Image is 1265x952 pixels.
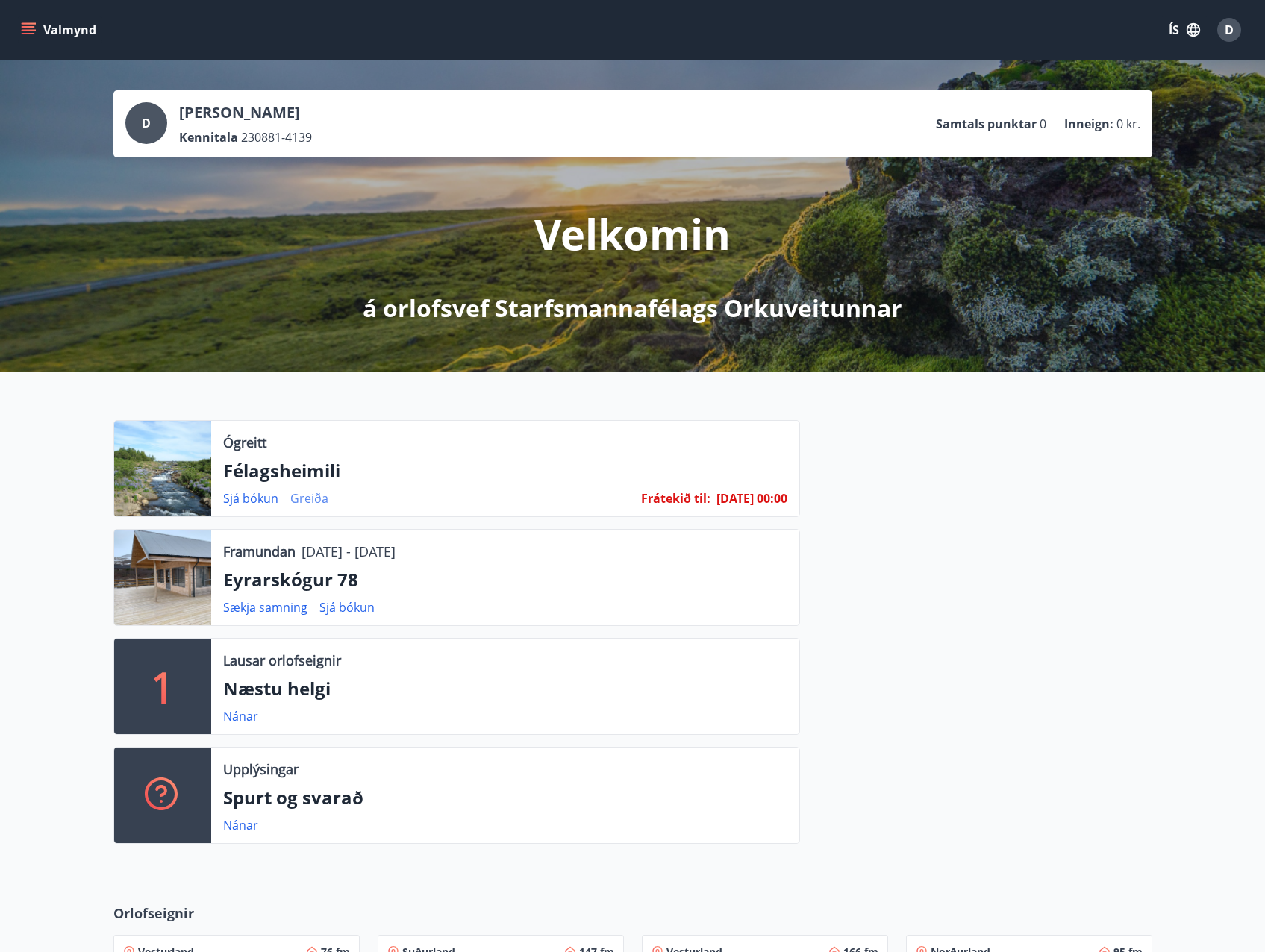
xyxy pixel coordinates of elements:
p: Velkomin [534,205,731,262]
span: D [142,115,151,131]
button: D [1211,12,1247,48]
span: Orlofseignir [113,904,194,923]
button: ÍS [1161,16,1208,43]
span: 230881-4139 [241,129,312,145]
span: Frátekið til : [641,490,710,507]
p: [PERSON_NAME] [179,102,312,123]
a: Nánar [223,708,258,724]
a: Sjá bókun [223,490,278,507]
p: Lausar orlofseignir [223,651,341,670]
p: Félagsheimili [223,458,787,483]
p: Eyrarskógur 78 [223,567,787,592]
p: Spurt og svarað [223,785,787,810]
p: Samtals punktar [936,116,1037,132]
span: 0 kr. [1116,116,1140,132]
p: Næstu helgi [223,676,787,701]
p: á orlofsvef Starfsmannafélags Orkuveitunnar [363,292,902,325]
a: Sjá bókun [319,599,375,616]
a: Sækja samning [223,599,307,616]
p: [DATE] - [DATE] [302,542,396,561]
p: 1 [151,658,175,715]
a: Greiða [290,490,328,507]
p: Kennitala [179,129,238,145]
p: Inneign : [1064,116,1113,132]
button: menu [18,16,102,43]
span: 0 [1040,116,1046,132]
a: Nánar [223,817,258,833]
span: D [1225,22,1234,38]
p: Ógreitt [223,433,266,452]
p: Framundan [223,542,296,561]
p: Upplýsingar [223,760,299,779]
span: [DATE] 00:00 [716,490,787,507]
